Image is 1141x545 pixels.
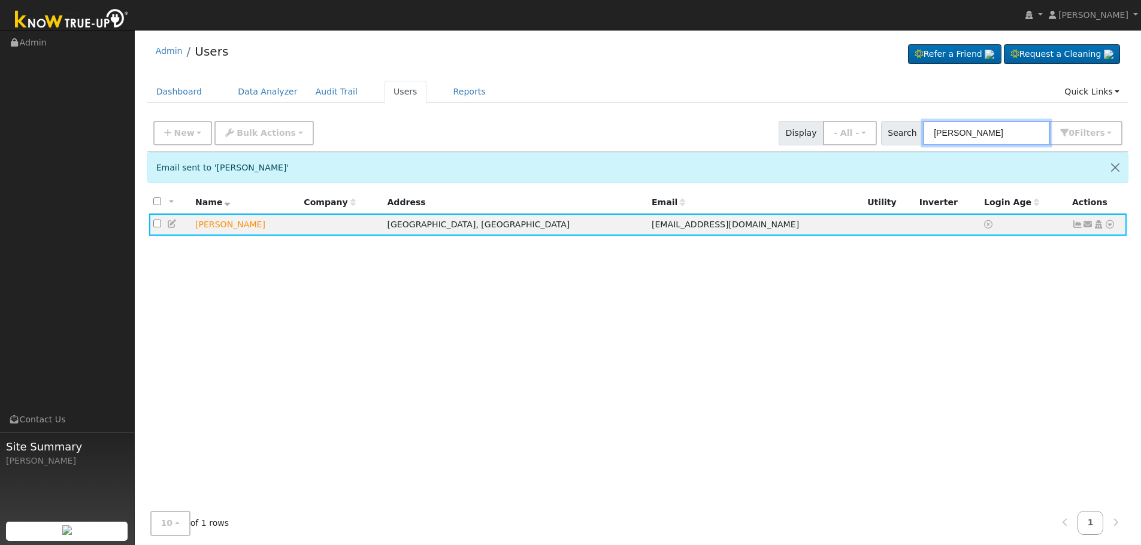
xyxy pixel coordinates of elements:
a: Quick Links [1055,81,1128,103]
span: Filter [1075,128,1105,138]
img: retrieve [1104,50,1113,59]
span: Days since last login [984,197,1039,207]
button: - All - [823,121,877,145]
td: Lead [191,214,299,236]
a: Data Analyzer [229,81,307,103]
span: 10 [161,519,173,528]
a: 1 [1078,511,1104,535]
button: Bulk Actions [214,121,313,145]
a: Edit User [167,219,178,229]
a: Login As [1093,220,1104,229]
button: Close [1103,153,1128,182]
input: Search [923,121,1050,145]
a: Users [195,44,228,59]
div: Actions [1072,196,1122,209]
span: [EMAIL_ADDRESS][DOMAIN_NAME] [652,220,799,229]
img: Know True-Up [9,7,135,34]
img: retrieve [62,525,72,535]
span: Email [652,197,685,207]
td: [GEOGRAPHIC_DATA], [GEOGRAPHIC_DATA] [383,214,647,236]
a: Audit Trail [307,81,367,103]
a: Not connected [1072,220,1083,229]
button: 0Filters [1049,121,1122,145]
button: 10 [150,511,190,536]
span: [PERSON_NAME] [1058,10,1128,20]
a: Dashboard [147,81,211,103]
div: [PERSON_NAME] [6,455,128,467]
div: Utility [867,196,911,209]
a: Admin [156,46,183,56]
a: Users [385,81,426,103]
a: No login access [984,220,995,229]
span: Name [195,197,231,207]
span: s [1100,128,1104,138]
span: of 1 rows [150,511,229,536]
a: Reports [444,81,495,103]
span: Bulk Actions [237,128,296,138]
span: Email sent to '[PERSON_NAME]' [156,163,289,172]
div: Address [387,196,643,209]
div: Inverter [919,196,976,209]
img: retrieve [985,50,994,59]
span: New [174,128,194,138]
a: Request a Cleaning [1004,44,1120,65]
button: New [153,121,213,145]
span: Display [779,121,824,145]
span: Company name [304,197,355,207]
a: Refer a Friend [908,44,1001,65]
span: Site Summary [6,439,128,455]
span: Search [881,121,924,145]
a: Other actions [1104,218,1115,231]
a: clueta2@gmail.com [1083,218,1094,231]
